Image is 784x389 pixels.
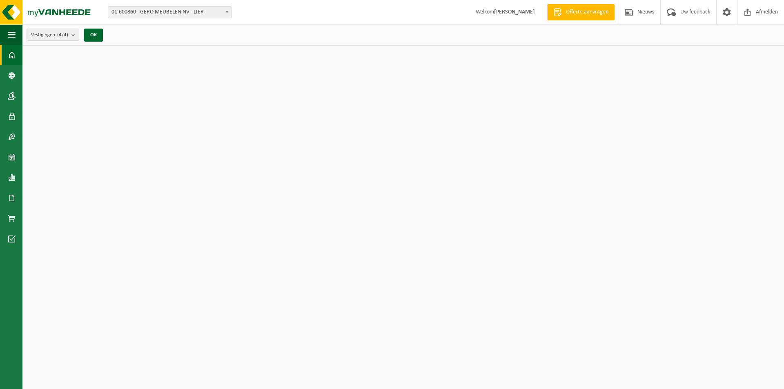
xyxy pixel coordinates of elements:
span: 01-600860 - GERO MEUBELEN NV - LIER [108,6,232,18]
button: OK [84,29,103,42]
button: Vestigingen(4/4) [27,29,79,41]
span: Offerte aanvragen [564,8,610,16]
a: Offerte aanvragen [547,4,615,20]
span: Vestigingen [31,29,68,41]
count: (4/4) [57,32,68,38]
span: 01-600860 - GERO MEUBELEN NV - LIER [108,7,231,18]
strong: [PERSON_NAME] [494,9,535,15]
